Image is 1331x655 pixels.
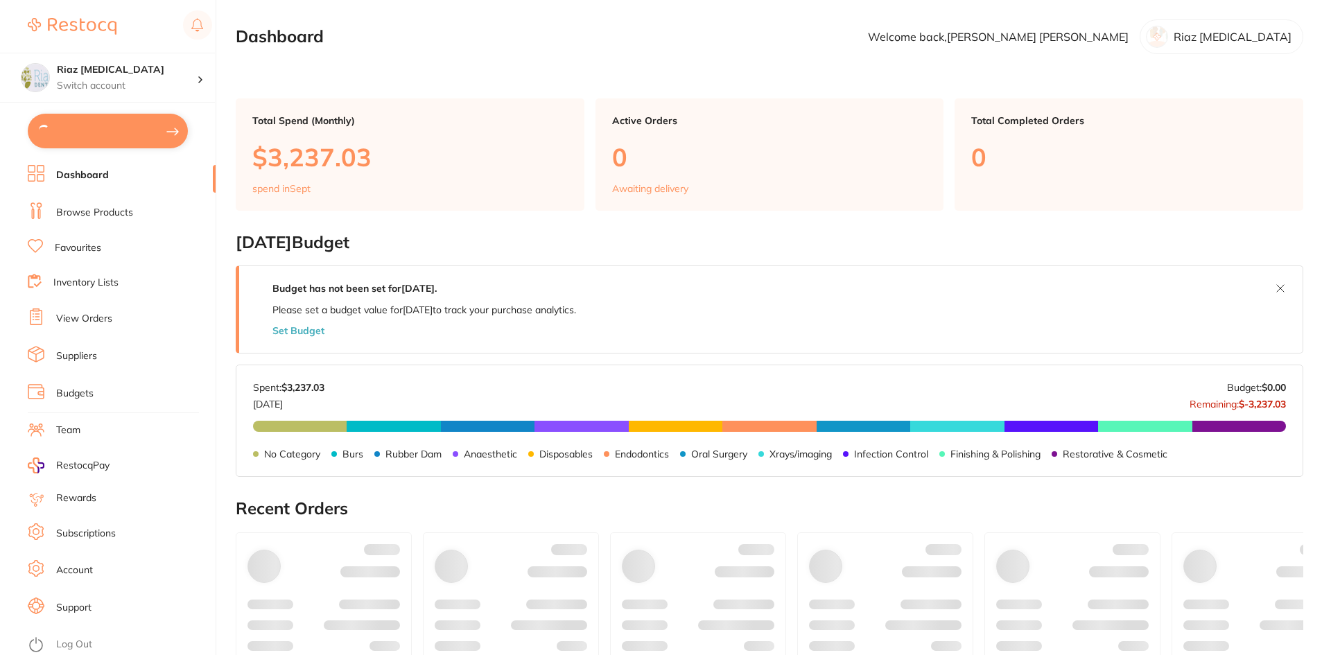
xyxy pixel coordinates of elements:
[272,325,324,336] button: Set Budget
[615,448,669,460] p: Endodontics
[56,168,109,182] a: Dashboard
[56,601,92,615] a: Support
[56,387,94,401] a: Budgets
[28,10,116,42] a: Restocq Logo
[252,183,311,194] p: spend in Sept
[272,304,576,315] p: Please set a budget value for [DATE] to track your purchase analytics.
[1190,393,1286,410] p: Remaining:
[612,115,928,126] p: Active Orders
[56,491,96,505] a: Rewards
[56,459,110,473] span: RestocqPay
[236,98,584,211] a: Total Spend (Monthly)$3,237.03spend inSept
[971,115,1287,126] p: Total Completed Orders
[950,448,1041,460] p: Finishing & Polishing
[854,448,928,460] p: Infection Control
[464,448,517,460] p: Anaesthetic
[236,27,324,46] h2: Dashboard
[769,448,832,460] p: Xrays/imaging
[56,206,133,220] a: Browse Products
[28,18,116,35] img: Restocq Logo
[252,115,568,126] p: Total Spend (Monthly)
[57,79,197,93] p: Switch account
[56,423,80,437] a: Team
[612,183,688,194] p: Awaiting delivery
[272,282,437,295] strong: Budget has not been set for [DATE] .
[1227,382,1286,393] p: Budget:
[53,276,119,290] a: Inventory Lists
[1239,398,1286,410] strong: $-3,237.03
[691,448,747,460] p: Oral Surgery
[236,233,1303,252] h2: [DATE] Budget
[971,143,1287,171] p: 0
[955,98,1303,211] a: Total Completed Orders0
[253,393,324,410] p: [DATE]
[56,527,116,541] a: Subscriptions
[21,64,49,91] img: Riaz Dental Surgery
[28,457,110,473] a: RestocqPay
[612,143,928,171] p: 0
[252,143,568,171] p: $3,237.03
[56,564,93,577] a: Account
[253,382,324,393] p: Spent:
[595,98,944,211] a: Active Orders0Awaiting delivery
[56,349,97,363] a: Suppliers
[56,638,92,652] a: Log Out
[281,381,324,394] strong: $3,237.03
[1063,448,1167,460] p: Restorative & Cosmetic
[236,499,1303,518] h2: Recent Orders
[55,241,101,255] a: Favourites
[56,312,112,326] a: View Orders
[539,448,593,460] p: Disposables
[57,63,197,77] h4: Riaz Dental Surgery
[868,30,1129,43] p: Welcome back, [PERSON_NAME] [PERSON_NAME]
[1174,30,1291,43] p: Riaz [MEDICAL_DATA]
[342,448,363,460] p: Burs
[1262,381,1286,394] strong: $0.00
[264,448,320,460] p: No Category
[28,457,44,473] img: RestocqPay
[385,448,442,460] p: Rubber Dam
